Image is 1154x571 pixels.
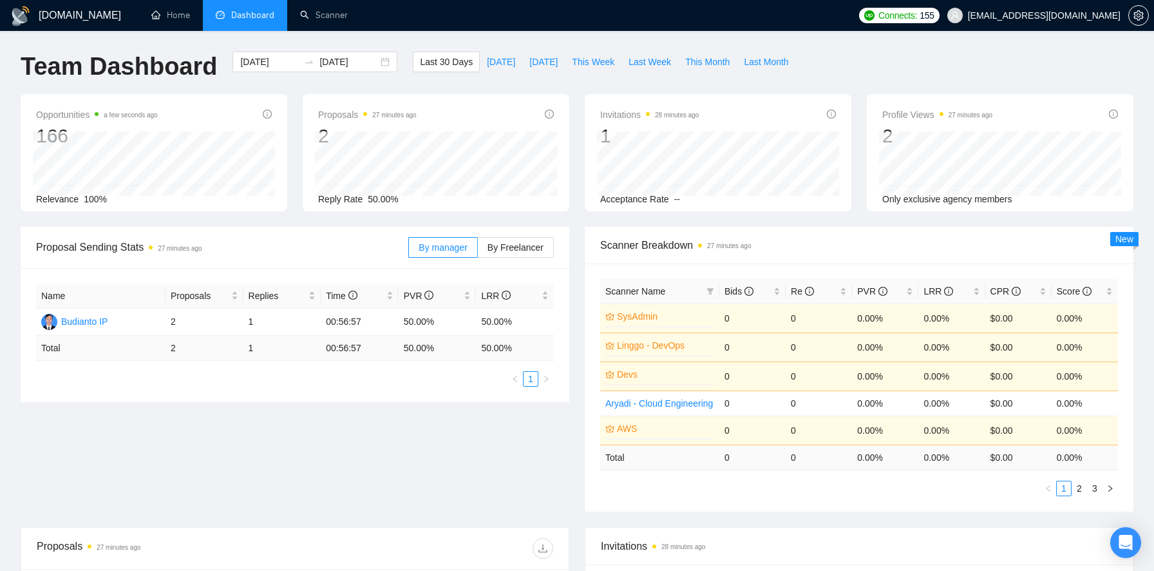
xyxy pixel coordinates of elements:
[600,194,669,204] span: Acceptance Rate
[719,391,786,416] td: 0
[300,10,348,21] a: searchScanner
[918,416,985,445] td: 0.00%
[36,194,79,204] span: Relevance
[319,55,378,69] input: End date
[507,371,523,387] button: left
[318,124,417,148] div: 2
[10,6,31,26] img: logo
[990,286,1021,296] span: CPR
[805,287,814,296] span: info-circle
[985,304,1052,333] td: $0.00
[605,370,614,379] span: crown
[97,544,140,551] time: 27 minutes ago
[786,445,852,470] td: 0
[1045,485,1052,492] span: left
[522,52,565,72] button: [DATE]
[605,341,614,350] span: crown
[600,107,699,122] span: Invitations
[166,284,243,309] th: Proposals
[1052,391,1118,416] td: 0.00%
[1102,481,1118,496] li: Next Page
[533,538,553,559] button: download
[600,445,719,470] td: Total
[617,421,712,436] a: AWS
[420,55,473,69] span: Last 30 Days
[413,52,480,72] button: Last 30 Days
[629,55,671,69] span: Last Week
[918,391,985,416] td: 0.00%
[529,55,558,69] span: [DATE]
[852,416,918,445] td: 0.00%
[600,124,699,148] div: 1
[985,362,1052,391] td: $0.00
[304,57,314,67] span: swap-right
[985,445,1052,470] td: $ 0.00
[1057,286,1092,296] span: Score
[786,304,852,333] td: 0
[944,287,953,296] span: info-circle
[1088,481,1102,496] a: 3
[318,107,417,122] span: Proposals
[243,284,321,309] th: Replies
[605,312,614,321] span: crown
[951,11,960,20] span: user
[786,391,852,416] td: 0
[744,287,753,296] span: info-circle
[864,10,875,21] img: upwork-logo.png
[605,398,713,409] a: Aryadi - Cloud Engineering
[36,107,158,122] span: Opportunities
[476,309,554,336] td: 50.00%
[565,52,621,72] button: This Week
[1056,481,1072,496] li: 1
[744,55,788,69] span: Last Month
[706,287,714,295] span: filter
[852,304,918,333] td: 0.00%
[542,375,550,383] span: right
[84,194,107,204] span: 100%
[719,362,786,391] td: 0
[419,242,467,253] span: By manager
[368,194,398,204] span: 50.00%
[719,416,786,445] td: 0
[878,287,887,296] span: info-circle
[231,10,274,21] span: Dashboard
[249,289,307,303] span: Replies
[605,424,614,433] span: crown
[263,110,272,119] span: info-circle
[399,336,477,361] td: 50.00 %
[1129,10,1148,21] span: setting
[878,8,917,23] span: Connects:
[617,338,712,353] a: Linggo - DevOps
[605,286,665,296] span: Scanner Name
[949,111,992,119] time: 27 minutes ago
[661,543,705,550] time: 28 minutes ago
[404,291,434,301] span: PVR
[304,57,314,67] span: to
[1052,445,1118,470] td: 0.00 %
[151,10,190,21] a: homeHome
[1128,5,1149,26] button: setting
[1109,110,1118,119] span: info-circle
[1012,287,1021,296] span: info-circle
[243,309,321,336] td: 1
[41,314,57,330] img: BI
[36,336,166,361] td: Total
[621,52,678,72] button: Last Week
[243,336,321,361] td: 1
[171,289,229,303] span: Proposals
[791,286,814,296] span: Re
[1041,481,1056,496] button: left
[476,336,554,361] td: 50.00 %
[348,291,357,300] span: info-circle
[61,315,108,329] div: Budianto IP
[918,333,985,362] td: 0.00%
[21,52,217,82] h1: Team Dashboard
[1087,481,1102,496] li: 3
[786,416,852,445] td: 0
[523,371,538,387] li: 1
[487,242,544,253] span: By Freelancer
[372,111,416,119] time: 27 minutes ago
[502,291,511,300] span: info-circle
[481,291,511,301] span: LRR
[166,336,243,361] td: 2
